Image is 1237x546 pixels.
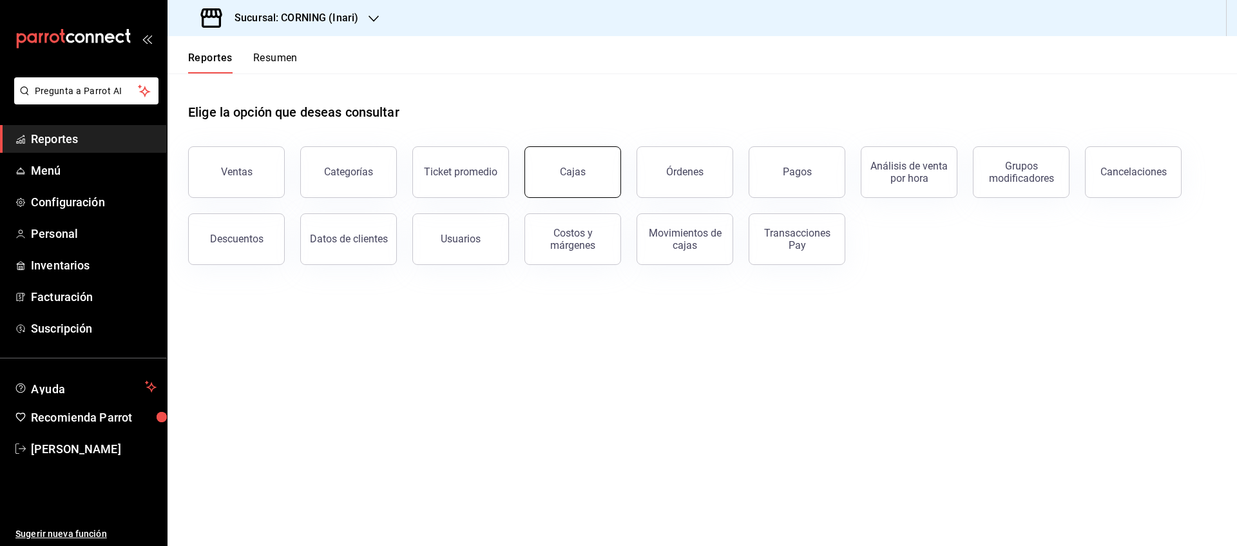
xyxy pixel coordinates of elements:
span: Recomienda Parrot [31,409,157,426]
button: Órdenes [637,146,733,198]
button: Usuarios [412,213,509,265]
button: Datos de clientes [300,213,397,265]
div: Costos y márgenes [533,227,613,251]
button: Categorías [300,146,397,198]
span: Configuración [31,193,157,211]
div: Cancelaciones [1100,166,1167,178]
span: Facturación [31,288,157,306]
button: Ticket promedio [412,146,509,198]
div: Categorías [324,166,373,178]
div: Órdenes [666,166,704,178]
button: Análisis de venta por hora [861,146,957,198]
span: Sugerir nueva función [15,527,157,541]
button: Cajas [524,146,621,198]
div: Cajas [560,166,586,178]
div: Grupos modificadores [981,160,1061,184]
span: Inventarios [31,257,157,274]
span: Personal [31,225,157,242]
span: Suscripción [31,320,157,337]
button: Grupos modificadores [973,146,1069,198]
button: open_drawer_menu [142,34,152,44]
h3: Sucursal: CORNING (Inari) [224,10,358,26]
div: Descuentos [210,233,264,245]
button: Cancelaciones [1085,146,1182,198]
div: Datos de clientes [310,233,388,245]
div: Movimientos de cajas [645,227,725,251]
button: Costos y márgenes [524,213,621,265]
span: Menú [31,162,157,179]
div: Pagos [783,166,812,178]
button: Transacciones Pay [749,213,845,265]
span: Reportes [31,130,157,148]
button: Ventas [188,146,285,198]
div: Transacciones Pay [757,227,837,251]
button: Pregunta a Parrot AI [14,77,158,104]
span: [PERSON_NAME] [31,440,157,458]
div: Ventas [221,166,253,178]
a: Pregunta a Parrot AI [9,93,158,107]
button: Movimientos de cajas [637,213,733,265]
div: Usuarios [441,233,481,245]
div: navigation tabs [188,52,298,73]
span: Ayuda [31,379,140,395]
div: Análisis de venta por hora [869,160,949,184]
div: Ticket promedio [424,166,497,178]
h1: Elige la opción que deseas consultar [188,102,399,122]
button: Descuentos [188,213,285,265]
span: Pregunta a Parrot AI [35,84,139,98]
button: Pagos [749,146,845,198]
button: Reportes [188,52,233,73]
button: Resumen [253,52,298,73]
